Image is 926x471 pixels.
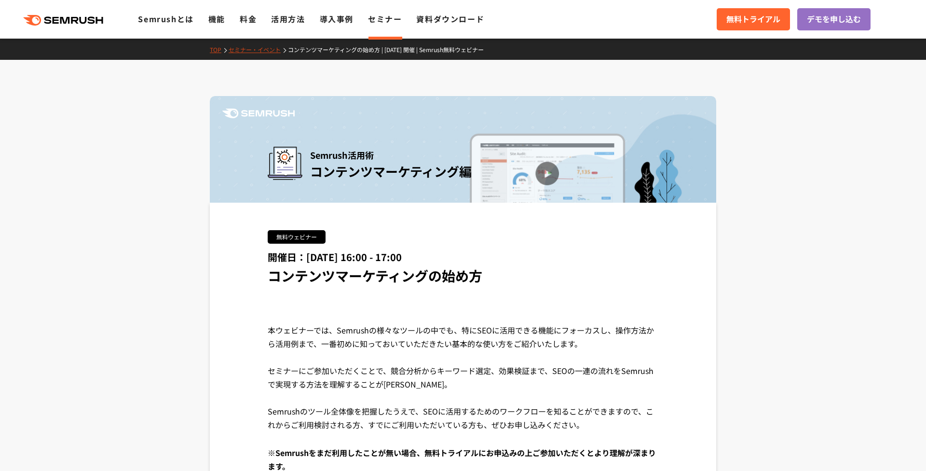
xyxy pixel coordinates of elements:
span: デモを申し込む [807,13,861,26]
a: 資料ダウンロード [416,13,484,25]
span: 無料トライアル [726,13,780,26]
img: Semrush [222,109,295,118]
a: TOP [210,45,229,54]
span: Semrush活用術 [310,147,472,163]
a: 無料トライアル [717,8,790,30]
a: コンテンツマーケティングの始め方 | [DATE] 開催 | Semrush無料ウェビナー [288,45,491,54]
a: Semrushとは [138,13,193,25]
span: コンテンツマーケティングの始め方 [268,266,482,285]
a: デモを申し込む [797,8,871,30]
div: 無料ウェビナー [268,230,326,244]
iframe: Help widget launcher [840,433,915,460]
iframe: X Post Button [268,296,305,306]
a: セミナー [368,13,402,25]
span: コンテンツマーケティング編 [310,162,472,180]
div: 本ウェビナーでは、Semrushの様々なツールの中でも、特にSEOに活用できる機能にフォーカスし、操作方法から活用例まで、一番初めに知っておいていただきたい基本的な使い方をご紹介いたします。 セ... [268,323,658,446]
a: 料金 [240,13,257,25]
a: セミナー・イベント [229,45,288,54]
iframe: fb:share_button Facebook Social Plugin [314,296,364,306]
a: 機能 [208,13,225,25]
a: 導入事例 [320,13,354,25]
a: 活用方法 [271,13,305,25]
span: 開催日：[DATE] 16:00 - 17:00 [268,250,402,264]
